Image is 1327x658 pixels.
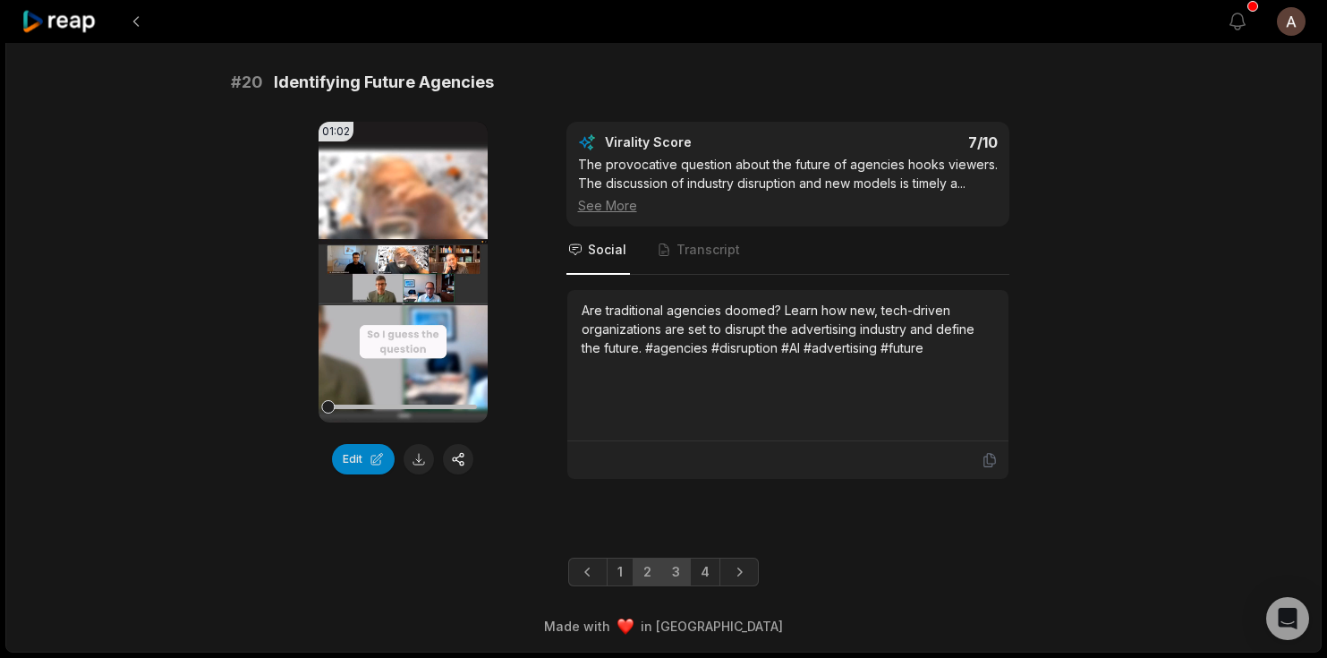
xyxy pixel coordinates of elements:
[231,70,263,95] span: # 20
[582,301,994,357] div: Are traditional agencies doomed? Learn how new, tech-driven organizations are set to disrupt the ...
[676,241,740,259] span: Transcript
[332,444,395,474] button: Edit
[617,619,634,635] img: heart emoji
[588,241,626,259] span: Social
[719,558,759,586] a: Next page
[568,558,608,586] a: Previous page
[607,558,634,586] a: Page 1
[22,617,1305,636] div: Made with in [GEOGRAPHIC_DATA]
[578,196,998,215] div: See More
[274,70,494,95] span: Identifying Future Agencies
[578,155,998,215] div: The provocative question about the future of agencies hooks viewers. The discussion of industry d...
[568,558,759,586] ul: Pagination
[1266,597,1309,640] div: Open Intercom Messenger
[661,558,691,586] a: Page 3
[805,133,998,151] div: 7 /10
[566,226,1009,275] nav: Tabs
[319,122,488,423] video: Your browser does not support mp4 format.
[690,558,720,586] a: Page 4
[605,133,797,151] div: Virality Score
[633,558,662,586] a: Page 2 is your current page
